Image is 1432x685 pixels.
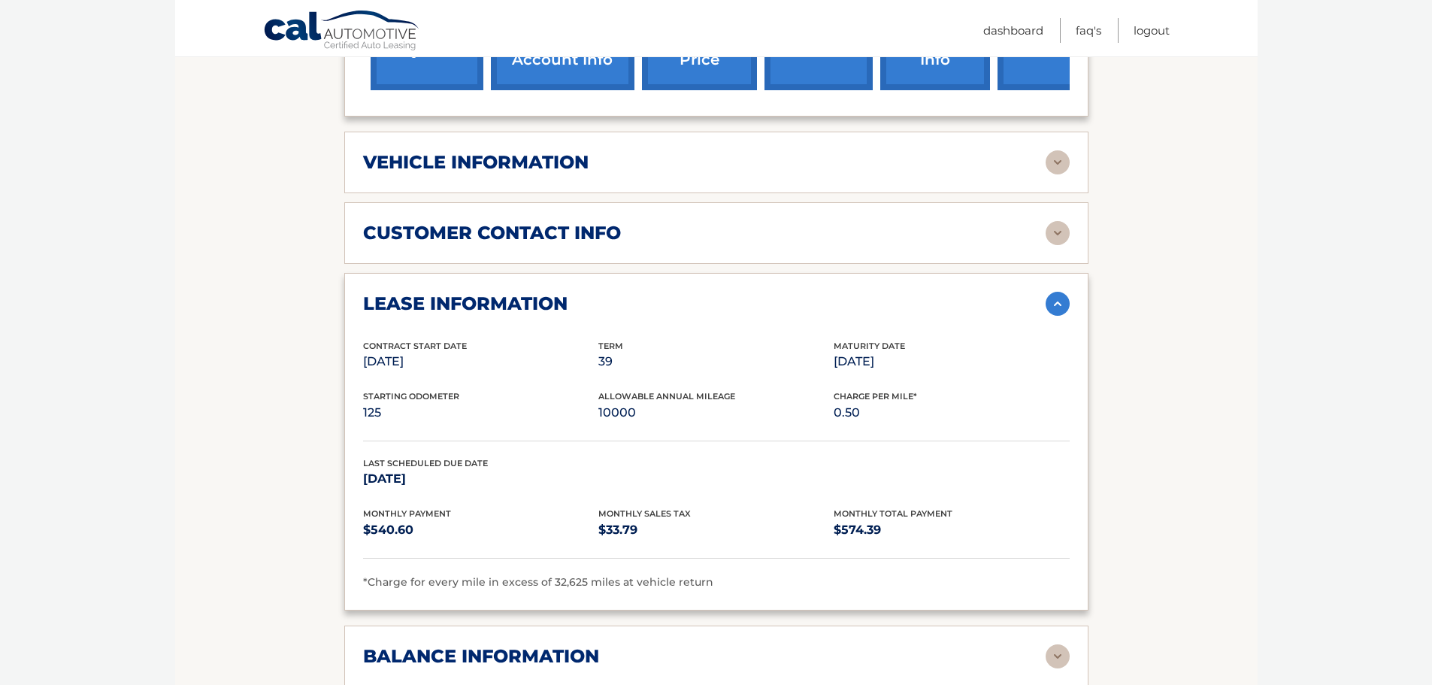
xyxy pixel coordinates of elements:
p: 125 [363,402,598,423]
h2: lease information [363,292,568,315]
img: accordion-rest.svg [1046,221,1070,245]
p: $574.39 [834,520,1069,541]
span: Contract Start Date [363,341,467,351]
a: Logout [1134,18,1170,43]
h2: balance information [363,645,599,668]
span: Allowable Annual Mileage [598,391,735,402]
img: accordion-rest.svg [1046,644,1070,668]
span: Maturity Date [834,341,905,351]
p: 39 [598,351,834,372]
p: [DATE] [834,351,1069,372]
img: accordion-active.svg [1046,292,1070,316]
a: FAQ's [1076,18,1101,43]
span: Last Scheduled Due Date [363,458,488,468]
a: Cal Automotive [263,10,421,53]
h2: vehicle information [363,151,589,174]
span: Monthly Sales Tax [598,508,691,519]
p: 0.50 [834,402,1069,423]
span: *Charge for every mile in excess of 32,625 miles at vehicle return [363,575,713,589]
p: [DATE] [363,468,598,490]
span: Monthly Payment [363,508,451,519]
p: [DATE] [363,351,598,372]
h2: customer contact info [363,222,621,244]
span: Charge Per Mile* [834,391,917,402]
span: Term [598,341,623,351]
p: $540.60 [363,520,598,541]
p: 10000 [598,402,834,423]
img: accordion-rest.svg [1046,150,1070,174]
span: Starting Odometer [363,391,459,402]
p: $33.79 [598,520,834,541]
a: Dashboard [983,18,1043,43]
span: Monthly Total Payment [834,508,952,519]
